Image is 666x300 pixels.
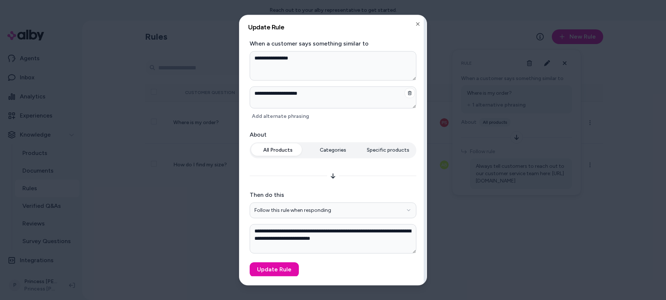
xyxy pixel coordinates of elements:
label: When a customer says something similar to [250,39,416,48]
button: All Products [251,144,305,157]
button: Specific products [361,144,415,157]
button: Categories [306,144,360,157]
label: Then do this [250,191,416,199]
h2: Update Rule [248,24,418,30]
button: Add alternate phrasing [250,111,311,122]
label: About [250,130,416,139]
button: Update Rule [250,262,299,277]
